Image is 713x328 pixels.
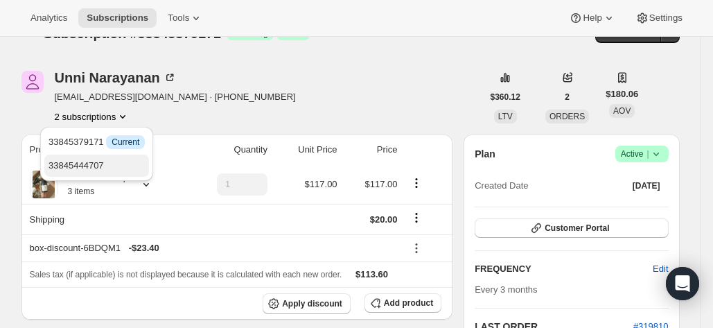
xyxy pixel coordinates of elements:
h2: Plan [475,147,495,161]
span: $113.60 [355,269,388,279]
span: $117.00 [305,179,337,189]
span: 2 [565,92,570,103]
span: Subscriptions [87,12,148,24]
button: Subscriptions [78,8,157,28]
button: Product actions [405,175,428,191]
span: Created Date [475,179,528,193]
button: 33845379171 InfoCurrent [44,131,149,153]
span: Analytics [30,12,67,24]
button: Shipping actions [405,210,428,225]
button: 2 [556,87,578,107]
th: Product [21,135,185,165]
span: Sales tax (if applicable) is not displayed because it is calculated with each new order. [30,270,342,279]
button: Add product [364,293,441,313]
span: 33845444707 [49,160,104,171]
span: ORDERS [549,112,585,121]
span: [EMAIL_ADDRESS][DOMAIN_NAME] · [PHONE_NUMBER] [55,90,296,104]
th: Shipping [21,204,185,234]
span: Every 3 months [475,284,537,295]
span: AOV [613,106,631,116]
span: $20.00 [370,214,398,225]
button: Tools [159,8,211,28]
span: Current [112,137,139,148]
span: $180.06 [606,87,638,101]
button: $360.12 [482,87,529,107]
span: LTV [498,112,513,121]
span: Add product [384,297,433,309]
span: Active [621,147,663,161]
th: Price [342,135,402,165]
button: 33845444707 [44,155,149,177]
span: | [646,148,649,159]
span: Edit [653,262,668,276]
span: Settings [649,12,683,24]
button: Analytics [22,8,76,28]
button: Edit [644,258,676,280]
button: [DATE] [624,176,669,196]
th: Unit Price [272,135,342,165]
h2: FREQUENCY [475,262,653,276]
th: Quantity [185,135,272,165]
span: Apply discount [282,298,342,309]
button: Apply discount [263,293,351,314]
span: Customer Portal [545,223,609,234]
span: Tools [168,12,189,24]
span: Help [583,12,601,24]
span: - $23.40 [129,241,159,255]
span: $360.12 [491,92,520,103]
span: $117.00 [364,179,397,189]
span: 33845379171 [49,137,145,147]
span: Unni Narayanan [21,71,44,93]
div: Unni Narayanan [55,71,177,85]
button: Help [561,8,624,28]
button: Product actions [55,110,130,123]
button: Settings [627,8,691,28]
button: Customer Portal [475,218,668,238]
div: box-discount-6BDQM1 [30,241,398,255]
div: Open Intercom Messenger [666,267,699,300]
span: [DATE] [633,180,660,191]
